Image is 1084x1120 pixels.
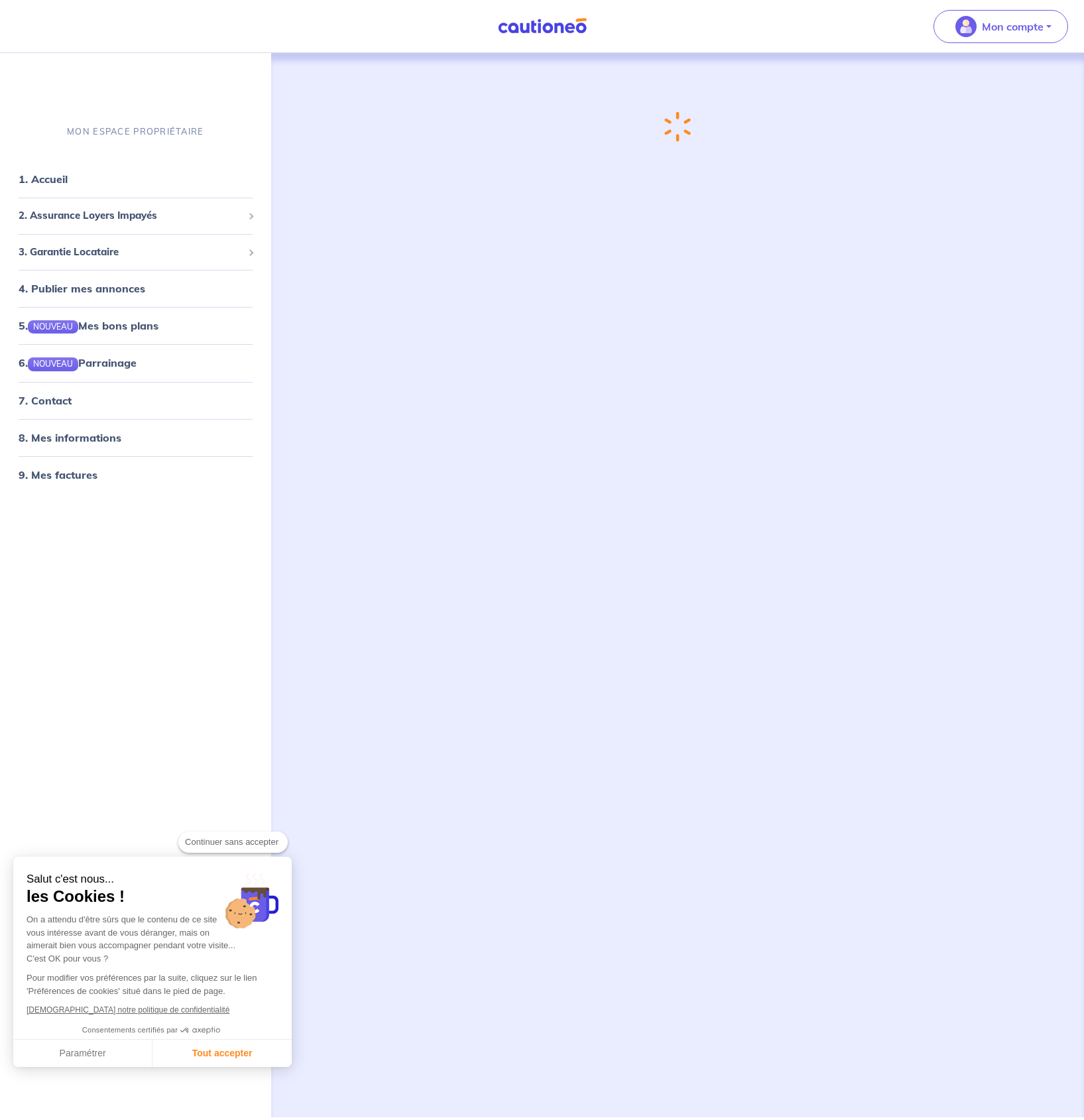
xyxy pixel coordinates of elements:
[5,203,266,229] div: 2. Assurance Loyers Impayés
[493,18,592,34] img: Cautioneo
[27,1005,229,1015] a: [DEMOGRAPHIC_DATA] notre politique de confidentialité
[19,172,68,186] a: 1. Accueil
[19,208,243,223] span: 2. Assurance Loyers Impayés
[19,319,158,332] a: 5.NOUVEAUMes bons plans
[13,1040,152,1068] button: Paramétrer
[933,10,1068,43] button: illu_account_valid_menu.svgMon compte
[19,282,145,295] a: 4. Publier mes annonces
[180,1011,220,1050] svg: Axeptio
[76,1022,229,1039] button: Consentements certifiés par
[5,166,266,192] div: 1. Accueil
[185,836,281,849] span: Continuer sans accepter
[178,832,288,853] button: Continuer sans accepter
[5,349,266,376] div: 6.NOUVEAUParrainage
[152,1040,292,1068] button: Tout accepter
[982,19,1044,34] p: Mon compte
[82,1027,178,1034] span: Consentements certifiés par
[19,245,243,260] span: 3. Garantie Locataire
[664,111,691,142] img: loading-spinner
[955,16,977,37] img: illu_account_valid_menu.svg
[5,424,266,450] div: 8. Mes informations
[19,356,137,369] a: 6.NOUVEAUParrainage
[27,913,278,965] div: On a attendu d'être sûrs que le contenu de ce site vous intéresse avant de vous déranger, mais on...
[19,430,121,444] a: 8. Mes informations
[5,239,266,265] div: 3. Garantie Locataire
[5,275,266,302] div: 4. Publier mes annonces
[27,971,278,997] p: Pour modifier vos préférences par la suite, cliquez sur le lien 'Préférences de cookies' situé da...
[19,393,72,406] a: 7. Contact
[5,312,266,339] div: 5.NOUVEAUMes bons plans
[27,873,278,887] small: Salut c'est nous...
[67,125,204,138] p: MON ESPACE PROPRIÉTAIRE
[19,467,97,481] a: 9. Mes factures
[27,887,278,906] span: les Cookies !
[5,387,266,413] div: 7. Contact
[5,461,266,487] div: 9. Mes factures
